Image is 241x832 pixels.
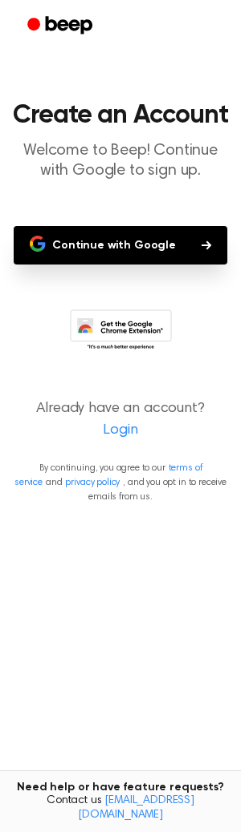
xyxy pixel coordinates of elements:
a: privacy policy [65,478,120,487]
button: Continue with Google [14,226,227,265]
p: Welcome to Beep! Continue with Google to sign up. [13,141,228,181]
a: [EMAIL_ADDRESS][DOMAIN_NAME] [78,795,194,821]
p: By continuing, you agree to our and , and you opt in to receive emails from us. [13,461,228,504]
a: Beep [16,10,107,42]
h1: Create an Account [13,103,228,128]
span: Contact us [10,794,231,822]
a: Login [16,420,225,442]
p: Already have an account? [13,398,228,442]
